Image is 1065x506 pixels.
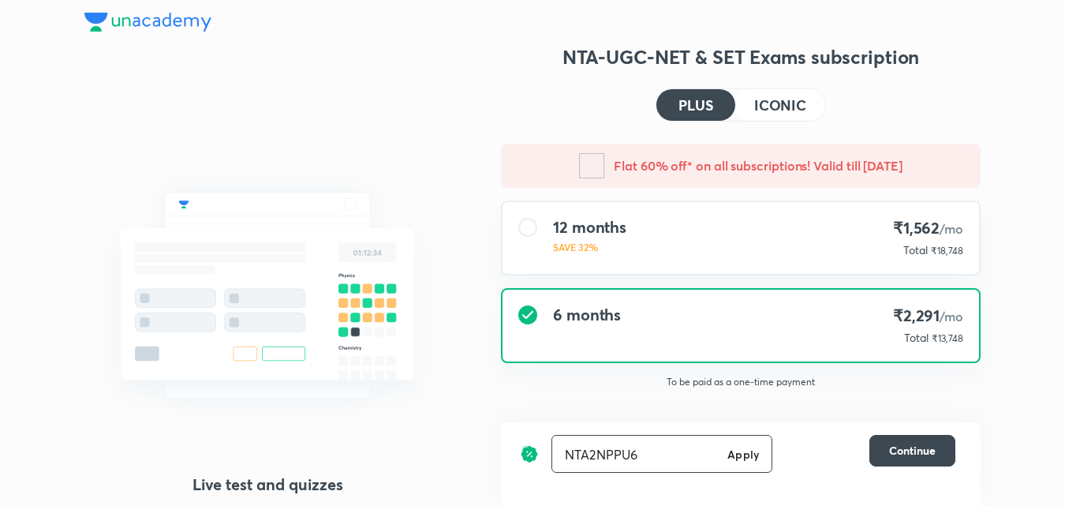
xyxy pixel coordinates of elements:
button: Continue [869,435,955,467]
h4: ₹1,562 [893,218,963,239]
span: Continue [889,443,936,459]
h4: 12 months [553,218,626,237]
img: discount [520,435,539,473]
button: ICONIC [735,89,825,121]
img: Company Logo [84,13,211,32]
h4: PLUS [678,98,713,112]
img: - [579,153,604,178]
span: ₹18,748 [931,245,963,257]
input: Have a referral code? [552,436,721,473]
h4: ICONIC [754,98,806,112]
span: ₹13,748 [932,332,963,344]
h6: Apply [727,446,759,463]
span: /mo [940,308,963,324]
h4: ₹2,291 [893,305,963,327]
h3: NTA-UGC-NET & SET Exams subscription [501,44,981,69]
p: To be paid as a one-time payment [488,376,993,388]
h4: Live test and quizzes [84,473,450,497]
button: PLUS [656,89,735,121]
img: mock_test_quizes_521a5f770e.svg [84,158,450,433]
p: SAVE 32% [553,240,626,254]
h4: 6 months [553,305,621,324]
p: Total [904,330,929,346]
h5: Flat 60% off* on all subscriptions! Valid till [DATE] [614,156,902,175]
span: /mo [940,220,963,237]
p: Total [903,242,928,258]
